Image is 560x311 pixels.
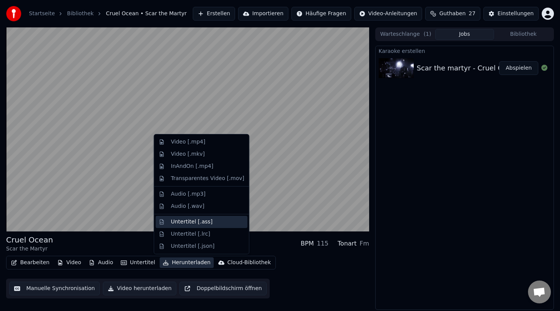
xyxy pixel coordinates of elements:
button: Manuelle Synchronisation [9,282,100,295]
img: youka [6,6,21,21]
div: Untertitel [.json] [171,242,215,250]
div: Cloud-Bibliothek [227,259,271,266]
div: InAndOn [.mp4] [171,163,214,170]
a: Bibliothek [67,10,94,18]
button: Guthaben27 [425,7,480,21]
div: Untertitel [.lrc] [171,230,210,238]
div: Video [.mkv] [171,150,205,158]
div: Video [.mp4] [171,138,205,146]
button: Herunterladen [160,257,213,268]
button: Warteschlange [376,29,435,40]
div: Tonart [338,239,357,248]
div: Einstellungen [498,10,534,18]
button: Erstellen [193,7,235,21]
button: Audio [86,257,116,268]
span: Cruel Ocean • Scar the Martyr [106,10,187,18]
div: Scar the martyr - Cruel Ocean [417,63,520,73]
button: Einstellungen [483,7,539,21]
span: 27 [469,10,475,18]
div: Cruel Ocean [6,234,53,245]
div: 115 [317,239,329,248]
div: Untertitel [.ass] [171,218,213,226]
div: BPM [301,239,314,248]
button: Untertitel [118,257,158,268]
button: Abspielen [499,61,538,75]
button: Jobs [435,29,494,40]
button: Video-Anleitungen [354,7,422,21]
button: Häufige Fragen [291,7,351,21]
button: Video [54,257,84,268]
button: Bearbeiten [8,257,53,268]
button: Importieren [238,7,288,21]
div: Karaoke erstellen [376,46,554,55]
div: Audio [.mp3] [171,190,206,198]
button: Doppelbildschirm öffnen [179,282,267,295]
button: Bibliothek [494,29,553,40]
a: Startseite [29,10,55,18]
a: Chat öffnen [528,281,551,303]
div: Scar the Martyr [6,245,53,253]
span: Guthaben [439,10,466,18]
button: Video herunterladen [103,282,176,295]
div: Audio [.wav] [171,203,205,210]
div: Fm [360,239,369,248]
div: Transparentes Video [.mov] [171,175,245,182]
span: ( 1 ) [424,30,431,38]
nav: breadcrumb [29,10,187,18]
